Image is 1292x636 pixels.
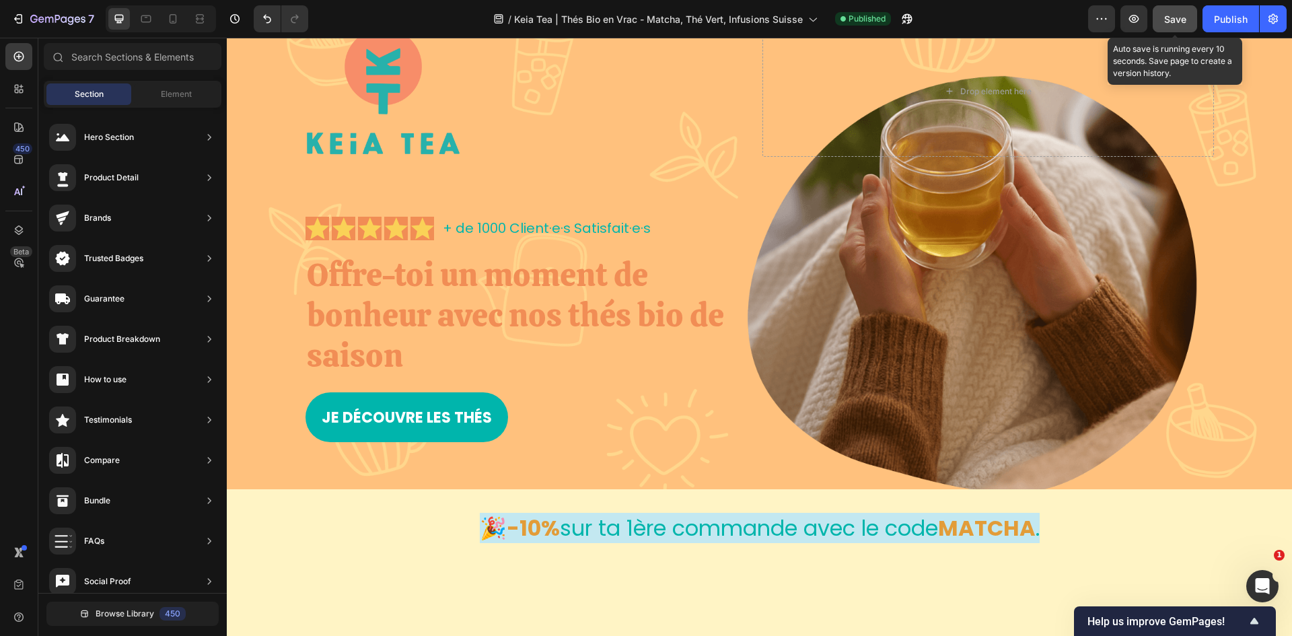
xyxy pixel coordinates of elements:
[84,252,143,265] div: Trusted Badges
[84,454,120,467] div: Compare
[44,43,221,70] input: Search Sections & Elements
[227,38,1292,636] iframe: Design area
[216,182,424,199] p: + de 1000 Client·e·s Satisfait·e·s
[1153,5,1197,32] button: Save
[84,534,104,548] div: FAQs
[84,494,110,507] div: Bundle
[46,602,219,626] button: Browse Library450
[5,5,100,32] button: 7
[95,371,265,390] p: Je Découvre les thés
[1164,13,1186,25] span: Save
[1214,12,1248,26] div: Publish
[75,88,104,100] span: Section
[84,575,131,588] div: Social Proof
[508,12,511,26] span: /
[161,88,192,100] span: Element
[1087,615,1246,628] span: Help us improve GemPages!
[849,13,886,25] span: Published
[159,607,186,621] div: 450
[96,608,154,620] span: Browse Library
[84,171,139,184] div: Product Detail
[1246,570,1279,602] iframe: Intercom live chat
[1274,550,1285,561] span: 1
[84,413,132,427] div: Testimonials
[333,475,711,505] span: sur ta 1ère commande avec le code
[711,475,809,505] strong: MATCHA
[514,12,803,26] span: Keia Tea | Thés Bio en Vrac - Matcha, Thé Vert, Infusions Suisse
[733,48,805,59] div: Drop element here
[79,355,281,404] a: Je Découvre les thés
[253,475,333,505] strong: 🎉-10%
[88,11,94,27] p: 7
[84,131,134,144] div: Hero Section
[84,292,124,306] div: Guarantee
[809,475,813,505] span: .
[84,211,111,225] div: Brands
[1203,5,1259,32] button: Publish
[84,373,127,386] div: How to use
[79,215,501,339] h1: Offre-toi un moment de bonheur avec nos thés bio de saison
[84,332,160,346] div: Product Breakdown
[10,246,32,257] div: Beta
[1087,613,1262,629] button: Show survey - Help us improve GemPages!
[254,5,308,32] div: Undo/Redo
[13,143,32,154] div: 450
